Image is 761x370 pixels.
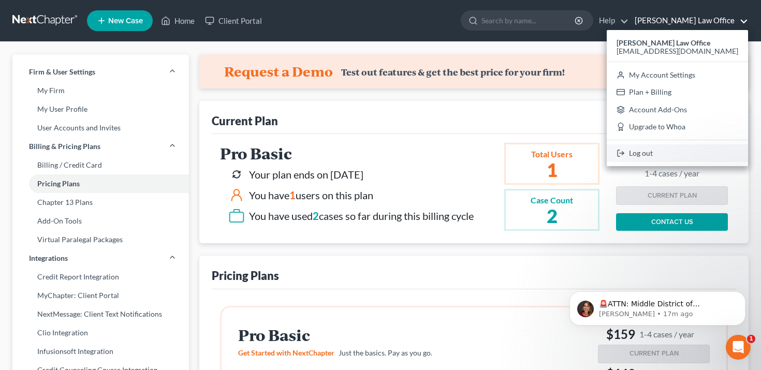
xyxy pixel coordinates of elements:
a: MyChapter: Client Portal [12,286,189,305]
div: Pricing Plans [212,268,279,283]
input: Search by name... [481,11,576,30]
a: Chapter 13 Plans [12,193,189,212]
h2: 1 [531,160,573,179]
div: Total Users [531,149,573,160]
a: Add-On Tools [12,212,189,230]
span: [EMAIL_ADDRESS][DOMAIN_NAME] [617,47,738,55]
a: My Account Settings [607,66,748,84]
div: Your plan ends on [DATE] [249,167,363,182]
iframe: Intercom notifications message [554,270,761,342]
div: Current Plan [212,113,278,128]
div: Case Count [531,195,573,206]
a: [PERSON_NAME] Law Office [630,11,748,30]
button: CURRENT PLAN [598,345,710,363]
a: CONTACT US [616,213,728,231]
a: Credit Report Integration [12,268,189,286]
a: Pricing Plans [12,174,189,193]
h2: Pro Basic [238,327,503,344]
a: My Firm [12,81,189,100]
div: [PERSON_NAME] Law Office [607,30,748,166]
button: CURRENT PLAN [616,186,728,205]
a: NextMessage: Client Text Notifications [12,305,189,323]
a: My User Profile [12,100,189,119]
a: Client Portal [200,11,267,30]
span: Get Started with NextChapter [238,348,334,357]
span: 2 [313,210,319,222]
span: 1 [747,335,755,343]
a: Log out [607,144,748,162]
span: Just the basics. Pay as you go. [339,348,432,357]
div: You have used cases so far during this billing cycle [249,209,474,224]
h2: 2 [531,206,573,225]
a: Home [156,11,200,30]
span: 1 [289,189,296,201]
div: You have users on this plan [249,188,373,203]
a: Account Add-Ons [607,101,748,119]
a: User Accounts and Invites [12,119,189,137]
a: Billing & Pricing Plans [12,137,189,156]
small: 1-4 cases / year [645,169,699,179]
div: Test out features & get the best price for your firm! [341,67,565,78]
a: Billing / Credit Card [12,156,189,174]
span: Integrations [29,253,68,263]
a: Upgrade to Whoa [607,119,748,136]
a: Firm & User Settings [12,63,189,81]
a: Virtual Paralegal Packages [12,230,189,249]
span: Billing & Pricing Plans [29,141,100,152]
h4: Request a Demo [224,63,333,80]
iframe: Intercom live chat [726,335,751,360]
span: New Case [108,17,143,25]
a: Infusionsoft Integration [12,342,189,361]
a: Plan + Billing [607,83,748,101]
strong: [PERSON_NAME] Law Office [617,38,710,47]
h2: Pro Basic [220,145,474,162]
span: CURRENT PLAN [630,349,679,358]
span: Firm & User Settings [29,67,95,77]
a: Integrations [12,249,189,268]
a: Help [594,11,628,30]
a: Clio Integration [12,323,189,342]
